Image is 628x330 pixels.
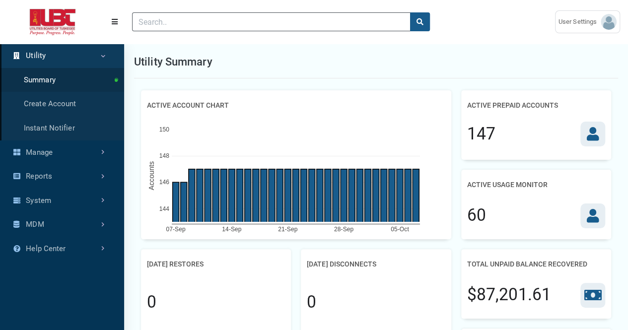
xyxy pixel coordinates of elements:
h1: Utility Summary [134,54,212,70]
div: 0 [147,290,156,315]
div: 0 [307,290,316,315]
a: User Settings [555,10,620,33]
div: 147 [467,122,495,146]
h2: Active Prepaid Accounts [467,96,558,115]
div: 60 [467,203,486,228]
h2: [DATE] Disconnects [307,255,376,273]
input: Search [132,12,411,31]
div: $87,201.61 [467,282,551,307]
button: Menu [105,13,124,31]
h2: Active Usage Monitor [467,176,548,194]
h2: Active Account Chart [147,96,229,115]
img: ALTSK Logo [8,9,97,35]
button: search [410,12,430,31]
h2: [DATE] Restores [147,255,204,273]
h2: Total Unpaid Balance Recovered [467,255,587,273]
span: User Settings [558,17,601,27]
